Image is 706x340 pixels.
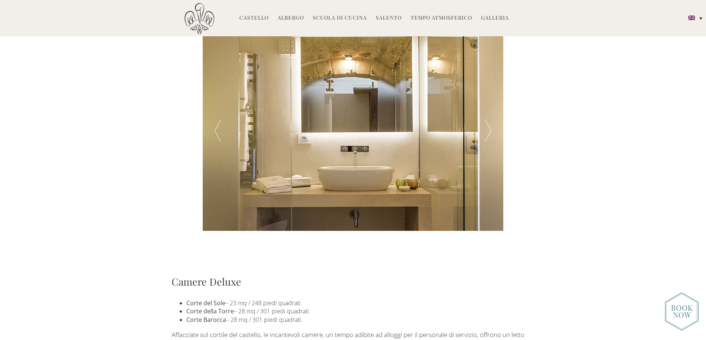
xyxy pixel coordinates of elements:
[313,14,367,21] font: Scuola di cucina
[278,14,304,23] a: Albergo
[481,14,509,21] font: Galleria
[481,14,509,23] a: Galleria
[278,14,304,21] font: Albergo
[234,307,309,315] font: – 28 mq / 301 piedi quadrati
[239,14,269,23] a: Castello
[688,16,695,20] img: Inglese
[376,14,402,21] font: Salento
[185,3,214,34] img: Castello di Ugento
[186,307,234,315] font: Corte della Torre
[172,275,241,288] font: Camere Deluxe
[225,299,302,307] font: – 23 mq / 248 piedi quadrati.
[186,299,225,307] font: Corte del Sole
[226,316,301,324] font: – 28 mq / 301 piedi quadrati
[665,292,699,331] img: new-booknow.png
[313,14,367,23] a: Scuola di cucina
[411,14,472,23] a: Tempo atmosferico
[239,14,269,21] font: Castello
[411,14,472,21] font: Tempo atmosferico
[376,14,402,23] a: Salento
[186,316,226,324] font: Corte Barocca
